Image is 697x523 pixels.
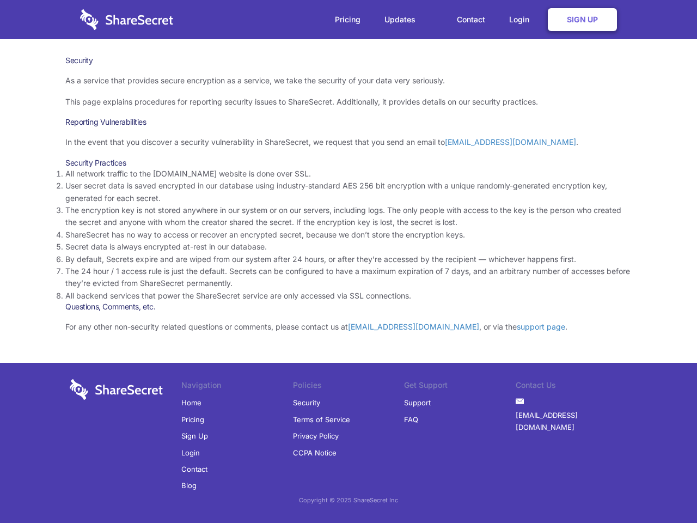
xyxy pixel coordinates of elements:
[65,253,632,265] li: By default, Secrets expire and are wiped from our system after 24 hours, or after they’re accesse...
[324,3,371,37] a: Pricing
[516,379,627,394] li: Contact Us
[80,9,173,30] img: logo-wordmark-white-trans-d4663122ce5f474addd5e946df7df03e33cb6a1c49d2221995e7729f52c070b2.svg
[65,158,632,168] h3: Security Practices
[293,428,339,444] a: Privacy Policy
[65,241,632,253] li: Secret data is always encrypted at-rest in our database.
[498,3,546,37] a: Login
[65,321,632,333] p: For any other non-security related questions or comments, please contact us at , or via the .
[548,8,617,31] a: Sign Up
[65,117,632,127] h3: Reporting Vulnerabilities
[293,445,337,461] a: CCPA Notice
[293,411,350,428] a: Terms of Service
[65,302,632,312] h3: Questions, Comments, etc.
[348,322,479,331] a: [EMAIL_ADDRESS][DOMAIN_NAME]
[181,461,207,477] a: Contact
[293,394,320,411] a: Security
[65,75,632,87] p: As a service that provides secure encryption as a service, we take the security of your data very...
[293,379,405,394] li: Policies
[65,136,632,148] p: In the event that you discover a security vulnerability in ShareSecret, we request that you send ...
[65,204,632,229] li: The encryption key is not stored anywhere in our system or on our servers, including logs. The on...
[181,379,293,394] li: Navigation
[404,394,431,411] a: Support
[446,3,496,37] a: Contact
[65,56,632,65] h1: Security
[181,411,204,428] a: Pricing
[181,445,200,461] a: Login
[65,180,632,204] li: User secret data is saved encrypted in our database using industry-standard AES 256 bit encryptio...
[404,411,418,428] a: FAQ
[516,407,627,436] a: [EMAIL_ADDRESS][DOMAIN_NAME]
[65,168,632,180] li: All network traffic to the [DOMAIN_NAME] website is done over SSL.
[65,96,632,108] p: This page explains procedures for reporting security issues to ShareSecret. Additionally, it prov...
[181,428,208,444] a: Sign Up
[70,379,163,400] img: logo-wordmark-white-trans-d4663122ce5f474addd5e946df7df03e33cb6a1c49d2221995e7729f52c070b2.svg
[517,322,565,331] a: support page
[181,477,197,494] a: Blog
[65,265,632,290] li: The 24 hour / 1 access rule is just the default. Secrets can be configured to have a maximum expi...
[445,137,576,147] a: [EMAIL_ADDRESS][DOMAIN_NAME]
[65,290,632,302] li: All backend services that power the ShareSecret service are only accessed via SSL connections.
[404,379,516,394] li: Get Support
[181,394,201,411] a: Home
[65,229,632,241] li: ShareSecret has no way to access or recover an encrypted secret, because we don’t store the encry...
